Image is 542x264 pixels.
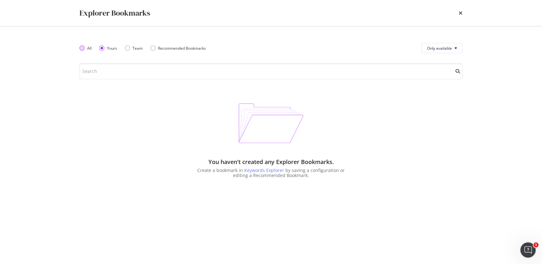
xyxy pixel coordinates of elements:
div: All [87,46,92,51]
iframe: Intercom live chat [520,242,536,258]
div: Yours [99,46,117,51]
div: Yours [107,46,117,51]
a: Keywords Explorer [244,167,285,173]
div: Team [132,46,143,51]
div: Explorer Bookmarks [79,8,150,18]
div: Create a bookmark in by saving a configuration or editing a Recommended Bookmark. [189,168,353,178]
div: Recommended Bookmarks [158,46,206,51]
span: 1 [533,242,538,247]
span: Only available [427,46,452,51]
img: BLvG-C8o.png [239,103,303,143]
div: Recommended Bookmarks [150,46,206,51]
div: times [459,8,463,18]
div: All [79,46,92,51]
div: You haven't created any Explorer Bookmarks. [208,158,334,165]
input: Search [79,63,463,79]
div: Team [125,46,143,51]
button: Only available [422,43,463,53]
